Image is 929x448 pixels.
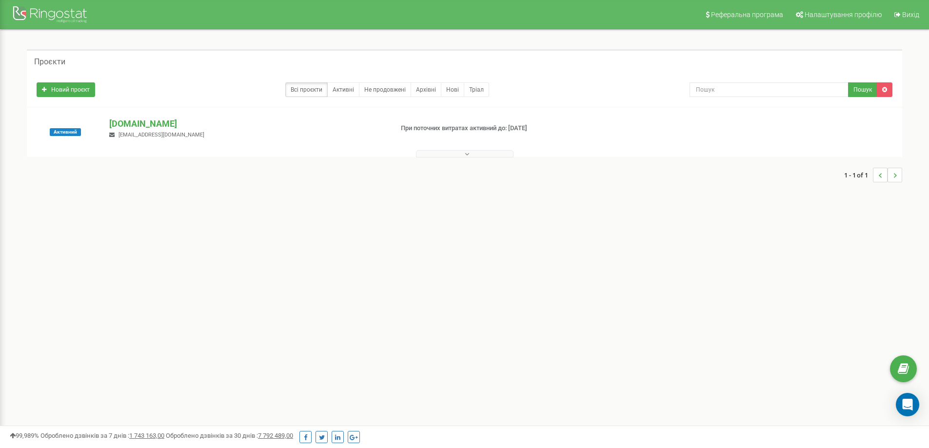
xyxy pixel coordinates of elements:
[805,11,882,19] span: Налаштування профілю
[441,82,464,97] a: Нові
[109,117,385,130] p: [DOMAIN_NAME]
[844,168,873,182] span: 1 - 1 of 1
[50,128,81,136] span: Активний
[902,11,919,19] span: Вихід
[10,432,39,439] span: 99,989%
[327,82,359,97] a: Активні
[464,82,489,97] a: Тріал
[285,82,328,97] a: Всі проєкти
[844,158,902,192] nav: ...
[848,82,877,97] button: Пошук
[401,124,604,133] p: При поточних витратах активний до: [DATE]
[166,432,293,439] span: Оброблено дзвінків за 30 днів :
[896,393,919,416] div: Open Intercom Messenger
[711,11,783,19] span: Реферальна програма
[119,132,204,138] span: [EMAIL_ADDRESS][DOMAIN_NAME]
[258,432,293,439] u: 7 792 489,00
[411,82,441,97] a: Архівні
[34,58,65,66] h5: Проєкти
[359,82,411,97] a: Не продовжені
[40,432,164,439] span: Оброблено дзвінків за 7 днів :
[690,82,849,97] input: Пошук
[37,82,95,97] a: Новий проєкт
[129,432,164,439] u: 1 743 163,00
